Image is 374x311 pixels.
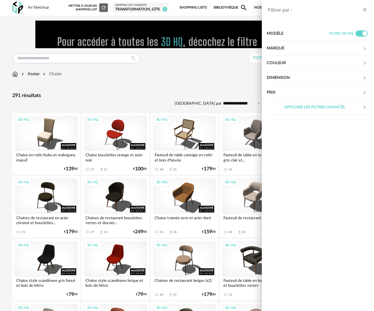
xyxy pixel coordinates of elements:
span: Filtre 3D HQ [329,32,353,35]
button: close drawer [362,6,368,14]
div: Afficher les filtres avancés [267,100,369,115]
div: Prix [267,85,363,100]
div: Marque [267,41,369,56]
div: Afficher les filtres avancés [267,100,363,115]
div: Couleur [267,56,369,71]
div: Filtrer par : [268,7,362,14]
div: Dimension [267,71,363,85]
div: Couleur [267,56,363,71]
div: Modèle [267,26,329,41]
div: Marque [267,41,363,56]
div: Prix [267,85,369,100]
div: Dimension [267,71,369,85]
